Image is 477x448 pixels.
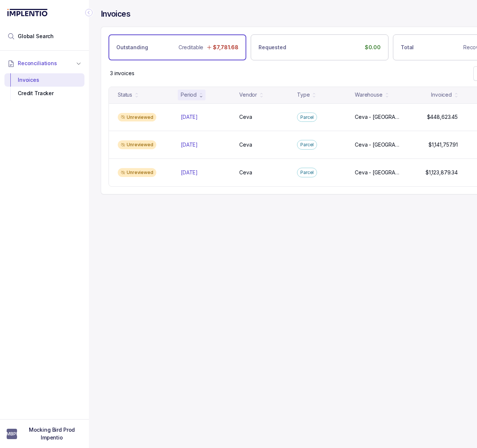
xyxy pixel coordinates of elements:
[355,141,402,148] p: Ceva - [GEOGRAPHIC_DATA] [GEOGRAPHIC_DATA], [GEOGRAPHIC_DATA] - [GEOGRAPHIC_DATA]
[355,113,402,121] p: Ceva - [GEOGRAPHIC_DATA] [GEOGRAPHIC_DATA], [GEOGRAPHIC_DATA] - [GEOGRAPHIC_DATA]
[7,429,17,439] span: User initials
[118,91,132,98] div: Status
[116,44,148,51] p: Outstanding
[297,91,310,98] div: Type
[10,87,79,100] div: Credit Tracker
[4,55,84,71] button: Reconciliations
[181,169,198,176] p: [DATE]
[179,44,204,51] p: Creditable
[110,70,134,77] div: Remaining page entries
[300,114,314,121] p: Parcel
[213,44,238,51] p: $7,781.68
[239,113,252,121] p: Ceva
[431,91,452,98] div: Invoiced
[239,141,252,148] p: Ceva
[355,169,402,176] p: Ceva - [GEOGRAPHIC_DATA] [GEOGRAPHIC_DATA], [GEOGRAPHIC_DATA] - [GEOGRAPHIC_DATA]
[181,113,198,121] p: [DATE]
[21,426,82,441] p: Mocking Bird Prod Impentio
[118,113,156,122] div: Unreviewed
[7,426,82,441] button: User initialsMocking Bird Prod Impentio
[18,33,54,40] span: Global Search
[118,168,156,177] div: Unreviewed
[118,140,156,149] div: Unreviewed
[300,169,314,176] p: Parcel
[401,44,414,51] p: Total
[428,141,458,148] p: $1,141,757.91
[181,141,198,148] p: [DATE]
[426,169,458,176] p: $1,123,879.34
[4,72,84,102] div: Reconciliations
[101,9,130,19] h4: Invoices
[18,60,57,67] span: Reconciliations
[10,73,79,87] div: Invoices
[355,91,383,98] div: Warehouse
[181,91,197,98] div: Period
[365,44,381,51] p: $0.00
[239,91,257,98] div: Vendor
[258,44,286,51] p: Requested
[239,169,252,176] p: Ceva
[84,8,93,17] div: Collapse Icon
[110,70,134,77] p: 3 invoices
[300,141,314,148] p: Parcel
[427,113,458,121] p: $448,623.45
